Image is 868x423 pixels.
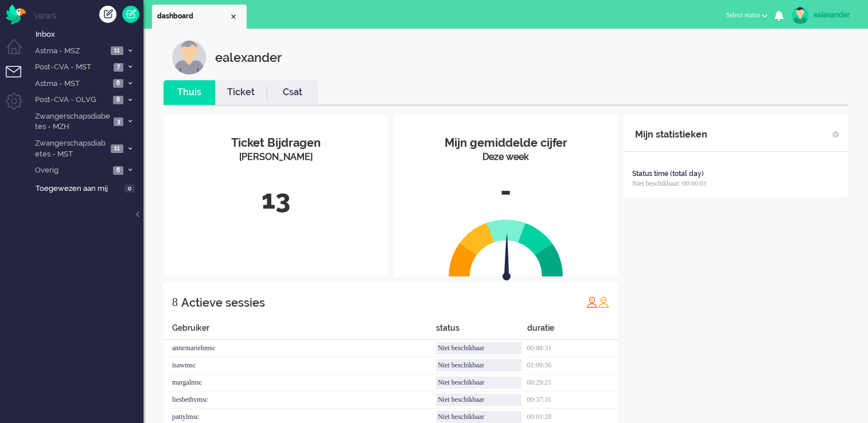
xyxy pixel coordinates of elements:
[33,28,143,40] a: Inbox
[36,183,121,194] span: Toegewezen aan mij
[632,169,704,179] div: Status time (total day)
[527,340,618,357] div: 00:08:31
[436,411,521,423] div: Niet beschikbaar
[111,46,123,55] span: 11
[436,394,521,406] div: Niet beschikbaar
[598,296,609,308] img: profile_orange.svg
[111,144,123,153] span: 11
[789,7,857,24] a: ealexander
[157,11,229,21] span: dashboard
[34,11,143,21] li: Views
[33,165,110,176] span: Overig
[267,80,318,105] li: Csat
[164,322,436,340] div: Gebruiker
[33,79,110,89] span: Astma - MST
[449,219,563,277] img: semi_circle.svg
[33,95,110,105] span: Post-CVA - OLVG
[436,322,527,340] div: status
[215,40,282,75] div: ealexander
[164,374,436,391] div: margalmsc
[6,39,32,65] li: Dashboard menu
[33,111,110,132] span: Zwangerschapsdiabetes - MZH
[33,62,110,73] span: Post-CVA - MST
[436,342,521,354] div: Niet beschikbaar
[436,377,521,389] div: Niet beschikbaar
[172,181,379,219] div: 13
[113,166,123,175] span: 6
[267,86,318,99] a: Csat
[719,7,774,23] button: Select status
[229,12,238,21] div: Close tab
[152,5,247,29] li: Dashboard
[114,63,123,72] span: 7
[719,3,774,29] li: Select status
[402,173,609,210] div: -
[124,185,135,193] span: 0
[215,80,267,105] li: Ticket
[436,359,521,371] div: Niet beschikbaar
[122,6,139,23] a: Quick Ticket
[172,151,379,164] div: [PERSON_NAME]
[402,135,609,151] div: Mijn gemiddelde cijfer
[635,123,707,146] div: Mijn statistieken
[164,391,436,409] div: liesbethvmsc
[402,151,609,164] div: Deze week
[527,322,618,340] div: duratie
[726,11,760,19] span: Select status
[181,291,265,314] div: Actieve sessies
[113,96,123,104] span: 8
[36,29,143,40] span: Inbox
[113,79,123,88] span: 6
[215,86,267,99] a: Ticket
[527,391,618,409] div: 00:37:31
[33,182,143,194] a: Toegewezen aan mij 0
[33,46,107,57] span: Astma - MSZ
[33,138,107,159] span: Zwangerschapsdiabetes - MST
[482,234,531,283] img: arrow.svg
[172,135,379,151] div: Ticket Bijdragen
[813,9,857,21] div: ealexander
[586,296,598,308] img: profile_red.svg
[114,117,123,126] span: 3
[527,357,618,374] div: 01:09:36
[172,291,178,314] div: 8
[164,80,215,105] li: Thuis
[6,66,32,92] li: Tickets menu
[164,86,215,99] a: Thuis
[99,6,116,23] div: Creëer ticket
[632,179,707,187] span: Niet beschikbaar: 00:00:01
[6,7,26,16] a: Omnidesk
[172,40,207,75] img: customer.svg
[164,340,436,357] div: annemariehmsc
[6,93,32,119] li: Admin menu
[164,357,436,374] div: isawmsc
[527,374,618,391] div: 00:29:21
[792,7,809,24] img: avatar
[6,5,26,25] img: flow_omnibird.svg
